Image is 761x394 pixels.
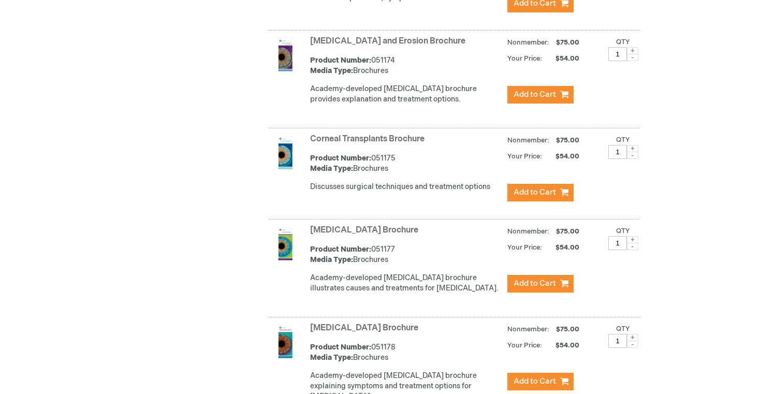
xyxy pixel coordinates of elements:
[616,136,630,144] label: Qty
[310,273,502,294] div: Academy-developed [MEDICAL_DATA] brochure illustrates causes and treatments for [MEDICAL_DATA].
[310,84,502,105] div: Academy-developed [MEDICAL_DATA] brochure provides explanation and treatment options.
[554,325,581,333] span: $75.00
[310,343,371,352] strong: Product Number:
[507,36,549,49] strong: Nonmember:
[514,90,556,99] span: Add to Cart
[507,341,542,349] strong: Your Price:
[514,376,556,386] span: Add to Cart
[310,225,418,235] a: [MEDICAL_DATA] Brochure
[310,164,353,173] strong: Media Type:
[310,244,502,265] div: 051177 Brochures
[608,334,627,348] input: Qty
[507,373,574,390] button: Add to Cart
[514,187,556,197] span: Add to Cart
[616,38,630,46] label: Qty
[507,86,574,104] button: Add to Cart
[310,153,502,174] div: 051175 Brochures
[554,38,581,47] span: $75.00
[608,47,627,61] input: Qty
[310,134,425,144] a: Corneal Transplants Brochure
[269,325,302,358] img: Diabetic Retinopathy Brochure
[310,182,502,192] div: Discusses surgical techniques and treatment options
[554,136,581,144] span: $75.00
[269,136,302,169] img: Corneal Transplants Brochure
[507,225,549,238] strong: Nonmember:
[310,56,371,65] strong: Product Number:
[507,134,549,147] strong: Nonmember:
[507,243,542,252] strong: Your Price:
[507,323,549,336] strong: Nonmember:
[310,342,502,363] div: 051178 Brochures
[616,325,630,333] label: Qty
[544,152,581,160] span: $54.00
[507,184,574,201] button: Add to Cart
[310,323,418,333] a: [MEDICAL_DATA] Brochure
[507,275,574,293] button: Add to Cart
[544,243,581,252] span: $54.00
[310,255,353,264] strong: Media Type:
[310,245,371,254] strong: Product Number:
[554,227,581,236] span: $75.00
[544,54,581,63] span: $54.00
[269,38,302,71] img: Corneal Abrasion and Erosion Brochure
[310,353,353,362] strong: Media Type:
[507,152,542,160] strong: Your Price:
[616,227,630,235] label: Qty
[507,54,542,63] strong: Your Price:
[310,66,353,75] strong: Media Type:
[544,341,581,349] span: $54.00
[269,227,302,260] img: Detached Retina Brochure
[608,236,627,250] input: Qty
[310,55,502,76] div: 051174 Brochures
[514,279,556,288] span: Add to Cart
[310,36,465,46] a: [MEDICAL_DATA] and Erosion Brochure
[608,145,627,159] input: Qty
[310,154,371,163] strong: Product Number:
